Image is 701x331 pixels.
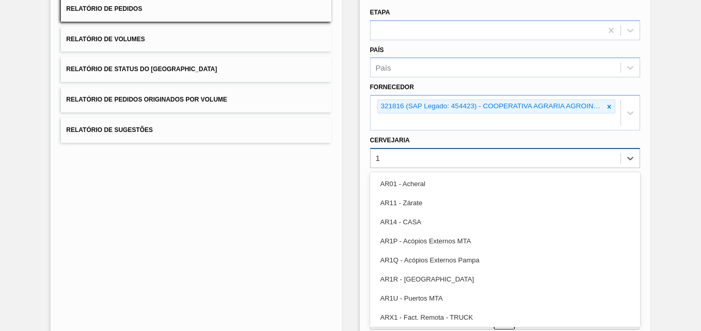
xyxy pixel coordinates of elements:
[370,137,410,144] label: Cervejaria
[370,251,640,270] div: AR1Q - Acópios Externos Pampa
[370,9,390,16] label: Etapa
[66,96,227,103] span: Relatório de Pedidos Originados por Volume
[66,126,153,134] span: Relatório de Sugestões
[66,5,142,12] span: Relatório de Pedidos
[376,63,391,72] div: País
[370,270,640,289] div: AR1R - [GEOGRAPHIC_DATA]
[61,118,331,143] button: Relatório de Sugestões
[61,57,331,82] button: Relatório de Status do [GEOGRAPHIC_DATA]
[370,308,640,327] div: ARX1 - Fact. Remota - TRUCK
[61,87,331,112] button: Relatório de Pedidos Originados por Volume
[370,84,414,91] label: Fornecedor
[66,36,145,43] span: Relatório de Volumes
[66,65,217,73] span: Relatório de Status do [GEOGRAPHIC_DATA]
[370,193,640,212] div: AR11 - Zárate
[370,289,640,308] div: AR1U - Puertos MTA
[378,100,603,113] div: 321816 (SAP Legado: 454423) - COOPERATIVA AGRARIA AGROINDUSTRIAL
[61,27,331,52] button: Relatório de Volumes
[370,231,640,251] div: AR1P - Acópios Externos MTA
[370,174,640,193] div: AR01 - Acheral
[370,46,384,54] label: País
[370,212,640,231] div: AR14 - CASA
